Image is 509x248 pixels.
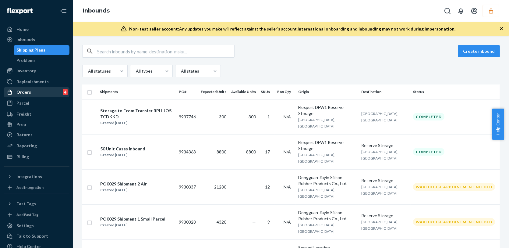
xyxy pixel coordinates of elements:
th: Expected Units [198,84,229,99]
button: Open Search Box [441,5,454,17]
a: Inbounds [4,35,69,45]
div: Reserve Storage [361,178,408,184]
th: Status [411,84,500,99]
div: PO0029 Shipment 2 Air [100,181,147,187]
a: Inbounds [83,7,110,14]
div: Freight [16,111,31,117]
button: Open account menu [468,5,480,17]
img: Flexport logo [7,8,33,14]
span: 8800 [217,149,226,154]
a: Shipping Plans [14,45,70,55]
div: Home [16,26,29,32]
a: Replenishments [4,77,69,87]
div: Flexport DFW1 Reserve Storage [298,104,356,117]
a: Talk to Support [4,231,69,241]
div: Orders [16,89,31,95]
span: 12 [265,184,270,189]
input: All statuses [87,68,88,74]
td: 9937746 [176,99,198,134]
a: Orders4 [4,87,69,97]
div: Completed [413,148,444,156]
button: Create inbound [458,45,500,57]
div: PO0029 Shipment 1 Small Parcel [100,216,165,222]
div: Created [DATE] [100,120,174,126]
div: Any updates you make will reflect against the seller's account. [129,26,455,32]
div: Integrations [16,174,42,180]
span: 17 [265,149,270,154]
span: [GEOGRAPHIC_DATA], [GEOGRAPHIC_DATA] [361,149,398,160]
a: Inventory [4,66,69,76]
a: Settings [4,221,69,231]
div: Reserve Storage [361,142,408,149]
span: — [252,184,256,189]
a: Billing [4,152,69,162]
a: Freight [4,109,69,119]
a: Returns [4,130,69,140]
th: SKUs [258,84,275,99]
div: Returns [16,132,33,138]
th: Origin [296,84,359,99]
div: Created [DATE] [100,187,147,193]
a: Reporting [4,141,69,151]
span: N/A [284,114,291,119]
td: 9930337 [176,169,198,204]
th: Destination [359,84,411,99]
a: Parcel [4,98,69,108]
div: Storage to Ecom Transfer RPHIJOSTCDKKD [100,108,174,120]
div: Problems [17,57,36,63]
span: International onboarding and inbounding may not work during impersonation. [298,26,455,31]
div: 4 [63,89,68,95]
input: All states [180,68,181,74]
div: Completed [413,113,444,120]
td: 9934363 [176,134,198,169]
span: Non-test seller account: [129,26,179,31]
a: Prep [4,120,69,129]
div: Fast Tags [16,201,36,207]
a: Add Integration [4,184,69,191]
span: 9 [267,219,270,225]
button: Fast Tags [4,199,69,209]
button: Open notifications [455,5,467,17]
div: Dongguan Jiayin Silicon Rubber Products Co., Ltd. [298,210,356,222]
div: Replenishments [16,79,49,85]
div: Add Integration [16,185,44,190]
span: 300 [249,114,256,119]
td: 9930328 [176,204,198,239]
span: 1 [267,114,270,119]
a: Home [4,24,69,34]
th: Shipments [97,84,176,99]
th: Available Units [229,84,258,99]
button: Help Center [492,109,504,140]
span: N/A [284,149,291,154]
span: 21280 [214,184,226,189]
span: [GEOGRAPHIC_DATA], [GEOGRAPHIC_DATA] [361,220,398,231]
div: Settings [16,223,34,229]
span: [GEOGRAPHIC_DATA], [GEOGRAPHIC_DATA] [298,188,335,199]
button: Integrations [4,172,69,182]
span: [GEOGRAPHIC_DATA], [GEOGRAPHIC_DATA] [361,185,398,196]
div: Reserve Storage [361,213,408,219]
span: [GEOGRAPHIC_DATA], [GEOGRAPHIC_DATA] [298,117,335,128]
div: Prep [16,121,26,128]
span: N/A [284,184,291,189]
span: 4320 [217,219,226,225]
div: Parcel [16,100,29,106]
div: Billing [16,154,29,160]
span: [GEOGRAPHIC_DATA], [GEOGRAPHIC_DATA] [361,111,398,122]
a: Add Fast Tag [4,211,69,218]
div: Reporting [16,143,37,149]
div: Inbounds [16,37,35,43]
div: Flexport DFW1 Reserve Storage [298,139,356,152]
input: Search inbounds by name, destination, msku... [97,45,234,57]
th: PO# [176,84,198,99]
div: Created [DATE] [100,152,145,158]
span: N/A [284,219,291,225]
div: Inventory [16,68,36,74]
ol: breadcrumbs [78,2,115,20]
span: [GEOGRAPHIC_DATA], [GEOGRAPHIC_DATA] [298,153,335,164]
a: Problems [14,56,70,65]
div: 50 Unit Cases Inbound [100,146,145,152]
div: Shipping Plans [17,47,46,53]
div: Warehouse Appointment Needed [413,218,495,226]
